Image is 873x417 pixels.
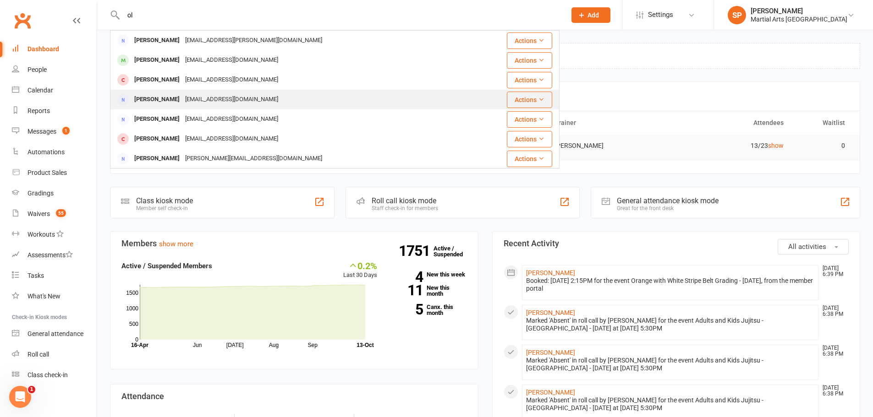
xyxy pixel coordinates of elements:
[788,243,826,251] span: All activities
[28,386,35,393] span: 1
[159,240,193,248] a: show more
[182,152,325,165] div: [PERSON_NAME][EMAIL_ADDRESS][DOMAIN_NAME]
[507,151,552,167] button: Actions
[546,135,669,157] td: [PERSON_NAME]
[56,209,66,217] span: 55
[182,93,281,106] div: [EMAIL_ADDRESS][DOMAIN_NAME]
[372,205,438,211] div: Staff check-in for members
[12,142,97,162] a: Automations
[526,396,815,412] div: Marked 'Absent' in roll call by [PERSON_NAME] for the event Adults and Kids Jujitsu - [GEOGRAPHIC...
[507,111,552,128] button: Actions
[27,251,73,259] div: Assessments
[132,132,182,146] div: [PERSON_NAME]
[751,7,847,15] div: [PERSON_NAME]
[669,135,792,157] td: 13/23
[391,270,423,284] strong: 4
[507,32,552,49] button: Actions
[526,309,575,316] a: [PERSON_NAME]
[434,238,474,264] a: 1751Active / Suspended
[12,324,97,344] a: General attendance kiosk mode
[343,260,377,280] div: Last 30 Days
[136,205,193,211] div: Member self check-in
[526,357,815,372] div: Marked 'Absent' in roll call by [PERSON_NAME] for the event Adults and Kids Jujitsu - [GEOGRAPHIC...
[121,9,560,22] input: Search...
[132,113,182,126] div: [PERSON_NAME]
[12,183,97,204] a: Gradings
[546,111,669,135] th: Trainer
[27,87,53,94] div: Calendar
[12,365,97,385] a: Class kiosk mode
[132,93,182,106] div: [PERSON_NAME]
[818,385,848,397] time: [DATE] 6:38 PM
[182,73,281,87] div: [EMAIL_ADDRESS][DOMAIN_NAME]
[526,317,815,332] div: Marked 'Absent' in roll call by [PERSON_NAME] for the event Adults and Kids Jujitsu - [GEOGRAPHIC...
[121,262,212,270] strong: Active / Suspended Members
[818,345,848,357] time: [DATE] 6:38 PM
[526,277,815,292] div: Booked: [DATE] 2:15PM for the event Orange with White Stripe Belt Grading - [DATE], from the memb...
[526,349,575,356] a: [PERSON_NAME]
[27,66,47,73] div: People
[728,6,746,24] div: SP
[571,7,610,23] button: Add
[768,142,784,149] a: show
[27,210,50,217] div: Waivers
[792,135,853,157] td: 0
[27,128,56,135] div: Messages
[27,292,60,300] div: What's New
[343,260,377,271] div: 0.2%
[62,127,70,135] span: 1
[12,245,97,265] a: Assessments
[617,205,719,211] div: Great for the front desk
[669,111,792,135] th: Attendees
[587,11,599,19] span: Add
[372,196,438,205] div: Roll call kiosk mode
[818,305,848,317] time: [DATE] 6:38 PM
[12,121,97,142] a: Messages 1
[391,303,423,316] strong: 5
[27,272,44,279] div: Tasks
[12,265,97,286] a: Tasks
[507,131,552,147] button: Actions
[182,132,281,146] div: [EMAIL_ADDRESS][DOMAIN_NAME]
[27,45,59,53] div: Dashboard
[818,265,848,277] time: [DATE] 6:39 PM
[27,231,55,238] div: Workouts
[9,386,31,408] iframe: Intercom live chat
[27,371,68,379] div: Class check-in
[391,271,467,277] a: 4New this week
[12,204,97,224] a: Waivers 55
[391,285,467,297] a: 11New this month
[27,148,65,156] div: Automations
[182,113,281,126] div: [EMAIL_ADDRESS][DOMAIN_NAME]
[12,286,97,307] a: What's New
[132,152,182,165] div: [PERSON_NAME]
[399,244,434,258] strong: 1751
[132,54,182,67] div: [PERSON_NAME]
[132,73,182,87] div: [PERSON_NAME]
[648,5,673,25] span: Settings
[12,80,97,101] a: Calendar
[507,52,552,69] button: Actions
[617,196,719,205] div: General attendance kiosk mode
[12,344,97,365] a: Roll call
[778,239,849,255] button: All activities
[136,196,193,205] div: Class kiosk mode
[27,107,50,114] div: Reports
[391,304,467,316] a: 5Canx. this month
[121,392,467,401] h3: Attendance
[182,34,325,47] div: [EMAIL_ADDRESS][PERSON_NAME][DOMAIN_NAME]
[27,351,49,358] div: Roll call
[504,239,849,248] h3: Recent Activity
[132,34,182,47] div: [PERSON_NAME]
[12,39,97,60] a: Dashboard
[526,269,575,276] a: [PERSON_NAME]
[507,72,552,88] button: Actions
[12,101,97,121] a: Reports
[11,9,34,32] a: Clubworx
[751,15,847,23] div: Martial Arts [GEOGRAPHIC_DATA]
[27,330,83,337] div: General attendance
[12,162,97,183] a: Product Sales
[12,224,97,245] a: Workouts
[12,60,97,80] a: People
[391,283,423,297] strong: 11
